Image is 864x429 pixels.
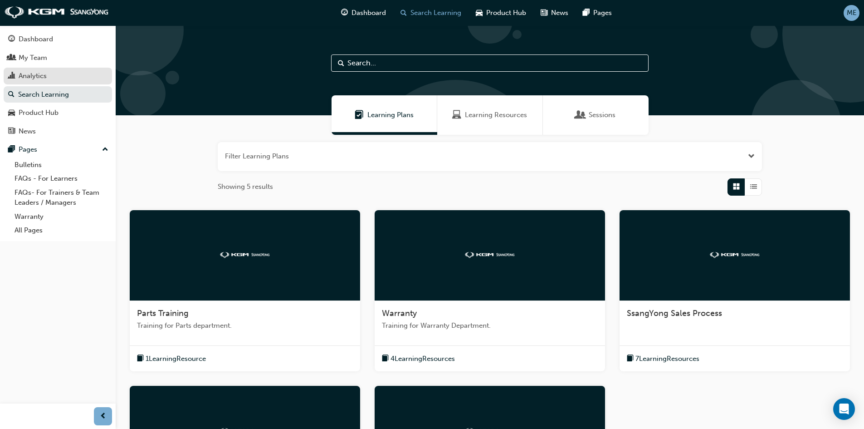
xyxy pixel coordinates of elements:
[8,35,15,44] span: guage-icon
[11,158,112,172] a: Bulletins
[465,252,515,258] img: kgm
[137,308,189,318] span: Parts Training
[593,8,612,18] span: Pages
[8,128,15,136] span: news-icon
[844,5,859,21] button: ME
[393,4,469,22] a: search-iconSearch Learning
[19,34,53,44] div: Dashboard
[4,123,112,140] a: News
[486,8,526,18] span: Product Hub
[733,182,740,192] span: Grid
[620,210,850,372] a: kgmSsangYong Sales Processbook-icon7LearningResources
[551,8,568,18] span: News
[576,4,619,22] a: pages-iconPages
[391,354,455,364] span: 4 Learning Resources
[8,91,15,99] span: search-icon
[541,7,547,19] span: news-icon
[19,126,36,137] div: News
[627,308,722,318] span: SsangYong Sales Process
[476,7,483,19] span: car-icon
[533,4,576,22] a: news-iconNews
[382,353,389,365] span: book-icon
[11,186,112,210] a: FAQs- For Trainers & Team Leaders / Managers
[338,58,344,69] span: Search
[710,252,760,258] img: kgm
[19,108,59,118] div: Product Hub
[400,7,407,19] span: search-icon
[11,223,112,237] a: All Pages
[382,308,417,318] span: Warranty
[382,321,598,331] span: Training for Warranty Department.
[331,54,649,72] input: Search...
[5,6,109,19] img: kgm
[341,7,348,19] span: guage-icon
[8,72,15,80] span: chart-icon
[375,210,605,372] a: kgmWarrantyTraining for Warranty Department.book-icon4LearningResources
[382,353,455,365] button: book-icon4LearningResources
[4,86,112,103] a: Search Learning
[576,110,585,120] span: Sessions
[410,8,461,18] span: Search Learning
[102,144,108,156] span: up-icon
[469,4,533,22] a: car-iconProduct Hub
[218,182,273,192] span: Showing 5 results
[437,95,543,135] a: Learning ResourcesLearning Resources
[627,353,699,365] button: book-icon7LearningResources
[137,353,144,365] span: book-icon
[220,252,270,258] img: kgm
[11,172,112,186] a: FAQs - For Learners
[19,53,47,63] div: My Team
[750,182,757,192] span: List
[583,7,590,19] span: pages-icon
[137,321,353,331] span: Training for Parts department.
[833,398,855,420] div: Open Intercom Messenger
[19,71,47,81] div: Analytics
[130,210,360,372] a: kgmParts TrainingTraining for Parts department.book-icon1LearningResource
[19,144,37,155] div: Pages
[4,141,112,158] button: Pages
[8,146,15,154] span: pages-icon
[332,95,437,135] a: Learning PlansLearning Plans
[4,104,112,121] a: Product Hub
[589,110,615,120] span: Sessions
[635,354,699,364] span: 7 Learning Resources
[627,353,634,365] span: book-icon
[748,151,755,162] button: Open the filter
[452,110,461,120] span: Learning Resources
[8,109,15,117] span: car-icon
[4,49,112,66] a: My Team
[465,110,527,120] span: Learning Resources
[4,29,112,141] button: DashboardMy TeamAnalyticsSearch LearningProduct HubNews
[146,354,206,364] span: 1 Learning Resource
[4,31,112,48] a: Dashboard
[543,95,649,135] a: SessionsSessions
[11,210,112,224] a: Warranty
[355,110,364,120] span: Learning Plans
[847,8,857,18] span: ME
[8,54,15,62] span: people-icon
[334,4,393,22] a: guage-iconDashboard
[367,110,414,120] span: Learning Plans
[137,353,206,365] button: book-icon1LearningResource
[351,8,386,18] span: Dashboard
[100,411,107,422] span: prev-icon
[4,68,112,84] a: Analytics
